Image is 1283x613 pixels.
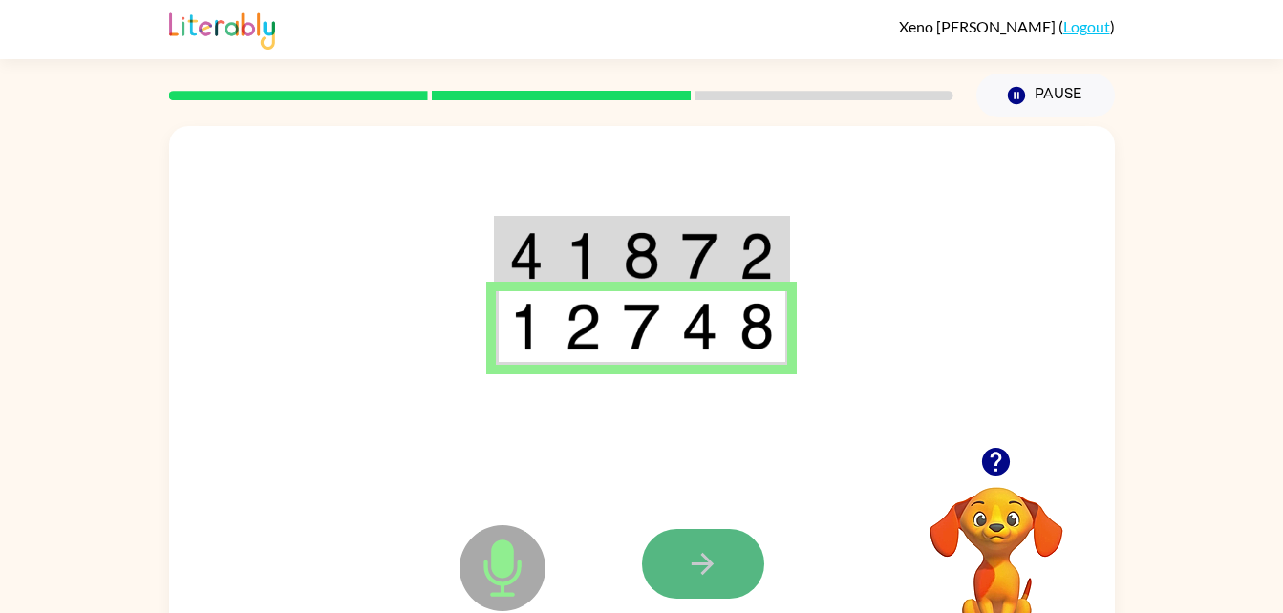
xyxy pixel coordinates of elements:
img: 7 [681,232,717,280]
a: Logout [1063,17,1110,35]
img: 8 [739,303,774,350]
img: Literably [169,8,275,50]
img: 2 [739,232,774,280]
img: 1 [509,303,544,350]
span: Xeno [PERSON_NAME] [899,17,1058,35]
button: Pause [976,74,1115,117]
img: 7 [623,303,659,350]
img: 8 [623,232,659,280]
img: 4 [681,303,717,350]
img: 4 [509,232,544,280]
img: 2 [565,303,601,350]
img: 1 [565,232,601,280]
div: ( ) [899,17,1115,35]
